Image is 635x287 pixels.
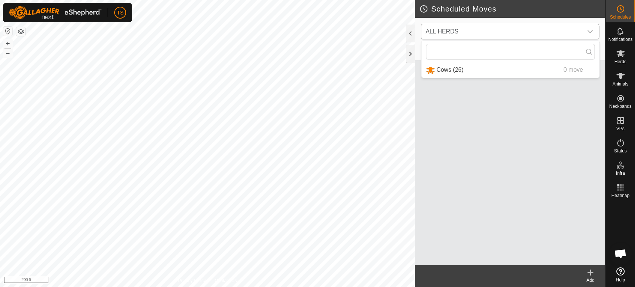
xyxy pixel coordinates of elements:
[606,264,635,285] a: Help
[616,126,624,131] span: VPs
[614,59,626,64] span: Herds
[117,9,124,17] span: TS
[608,37,632,42] span: Notifications
[9,6,102,19] img: Gallagher Logo
[426,28,458,35] span: ALL HERDS
[421,62,599,78] li: Cows
[418,49,525,55] span: No moves have been scheduled.
[616,278,625,282] span: Help
[575,277,605,284] div: Add
[16,27,25,36] button: Map Layers
[3,39,12,48] button: +
[436,67,464,73] span: Cows (26)
[3,49,12,58] button: –
[178,277,206,284] a: Privacy Policy
[612,82,628,86] span: Animals
[609,104,631,109] span: Neckbands
[563,67,583,73] span: 0 move
[609,242,632,265] div: Open chat
[3,27,12,36] button: Reset Map
[583,24,597,39] div: dropdown trigger
[610,15,631,19] span: Schedules
[614,149,626,153] span: Status
[421,62,599,78] ul: Option List
[215,277,237,284] a: Contact Us
[423,24,583,39] span: ALL HERDS
[616,171,625,175] span: Infra
[419,4,605,13] h2: Scheduled Moves
[611,193,629,198] span: Heatmap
